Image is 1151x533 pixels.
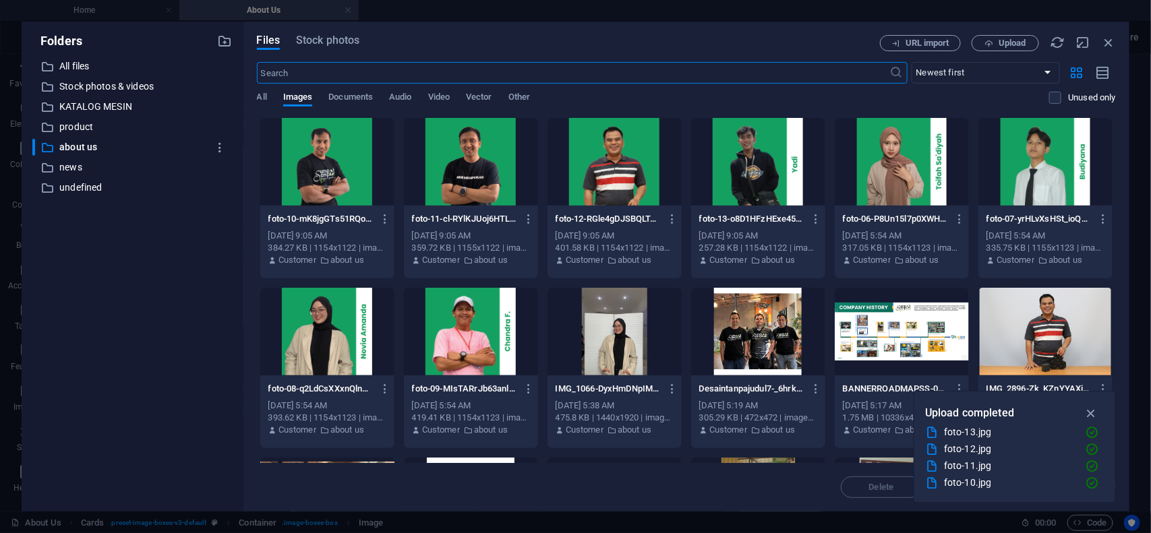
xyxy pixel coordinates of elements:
div: By: Customer | Folder: about us [986,254,1104,266]
div: [DATE] 5:54 AM [268,400,386,412]
p: BANNERROADMAPSS-02-j2BmYe1vs6_Zu8jR8Z815g.jpg [843,383,949,395]
span: Vector [466,89,492,108]
span: Images [283,89,313,108]
input: Search [257,62,890,84]
p: KATALOG MESIN [59,99,208,115]
div: news [32,159,233,176]
p: foto-09-MIsTARrJb63anlOljdX0BA.jpg [412,383,518,395]
div: Stock photos & videos [32,78,233,95]
span: URL import [906,39,949,47]
p: Desaintanpajudul7-_6hrkZhWZfTDjdouki3mrg.png [699,383,805,395]
p: Customer [997,254,1034,266]
div: [DATE] 9:05 AM [412,230,530,242]
p: Customer [422,424,460,436]
p: about us [761,424,795,436]
button: URL import [880,35,961,51]
button: Upload [972,35,1039,51]
p: foto-12-RGle4gDJSBQLTut-cTU09A.jpg [556,213,661,225]
p: about us [761,254,795,266]
p: about us [905,424,939,436]
div: 317.05 KB | 1154x1123 | image/jpeg [843,242,961,254]
p: All files [59,59,208,74]
p: IMG_2896-Zk_KZnYYAXi2H4QXU5F-_A.JPG [986,383,1092,395]
p: Customer [853,254,891,266]
div: By: Customer | Folder: about us [699,424,817,436]
div: 393.62 KB | 1154x1123 | image/jpeg [268,412,386,424]
p: about us [618,254,651,266]
span: Other [508,89,530,108]
div: [DATE] 9:05 AM [699,230,817,242]
p: about us [474,424,508,436]
p: Customer [278,254,316,266]
div: [DATE] 5:17 AM [843,400,961,412]
p: Upload completed [925,404,1014,422]
div: [DATE] 9:05 AM [556,230,674,242]
p: about us [905,254,939,266]
div: By: Customer | Folder: about us [556,254,674,266]
span: Audio [389,89,411,108]
div: 475.8 KB | 1440x1920 | image/jpeg [556,412,674,424]
p: foto-08-q2LdCsXXxnQlnKCHxK_psQ.jpg [268,383,374,395]
span: All [257,89,267,108]
div: foto-12.jpg [944,441,1075,457]
div: 384.27 KB | 1154x1122 | image/jpeg [268,242,386,254]
p: news [59,160,208,175]
p: IMG_1066-DyxHmDNpIM4UbbqmBu1I5w.JPG [556,383,661,395]
span: Stock photos [296,32,359,49]
div: ​about us [32,139,233,156]
p: undefined [59,180,208,195]
span: Upload [999,39,1026,47]
p: foto-07-yrHLvXsHSt_ioQ0jNGui-g.jpg [986,213,1092,225]
i: Minimize [1075,35,1090,50]
div: By: Customer | Folder: about us [412,424,530,436]
p: Customer [566,254,603,266]
div: By: Customer | Folder: about us [843,254,961,266]
div: product [32,119,233,135]
p: foto-13-o8D1HFzHExe45ZqMyixmkA.jpg [699,213,805,225]
p: about us [59,139,208,155]
p: Customer [709,254,747,266]
div: [DATE] 5:54 AM [843,230,961,242]
div: foto-10.jpg [944,475,1075,491]
p: foto-06-P8Un15l7p0XWHgX2QesMAQ.jpg [843,213,949,225]
span: Files [257,32,281,49]
p: Customer [422,254,460,266]
div: 305.29 KB | 472x472 | image/png [699,412,817,424]
i: Close [1101,35,1116,50]
div: 1.75 MB | 10336x4430 | image/jpeg [843,412,961,424]
div: 419.41 KB | 1154x1123 | image/jpeg [412,412,530,424]
div: [DATE] 5:54 AM [986,230,1104,242]
div: [DATE] 9:05 AM [268,230,386,242]
p: foto-11-cl-RYlKJUoj6HTLW66hUUQ.jpg [412,213,518,225]
p: Customer [709,424,747,436]
p: Customer [853,424,891,436]
div: KATALOG MESIN [32,98,233,115]
p: foto-10-mK8jgGTs51RQopPTxe3EWQ.jpg [268,213,374,225]
p: Displays only files that are not in use on the website. Files added during this session can still... [1068,92,1116,104]
p: Customer [278,424,316,436]
div: By: Customer | Folder: about us [412,254,530,266]
div: 335.75 KB | 1155x1123 | image/jpeg [986,242,1104,254]
div: [DATE] 5:54 AM [412,400,530,412]
span: Video [428,89,450,108]
p: about us [1049,254,1082,266]
div: 359.72 KB | 1155x1122 | image/jpeg [412,242,530,254]
p: about us [330,424,364,436]
p: Folders [32,32,82,50]
div: foto-11.jpg [944,458,1075,474]
div: [DATE] 5:38 AM [556,400,674,412]
span: Documents [328,89,373,108]
p: about us [330,254,364,266]
div: By: Customer | Folder: about us [268,254,386,266]
p: Customer [566,424,603,436]
div: undefined [32,179,233,196]
div: [DATE] 5:19 AM [699,400,817,412]
div: ​ [32,139,35,156]
div: By: Customer | Folder: about us [268,424,386,436]
p: product [59,119,208,135]
div: 401.58 KB | 1154x1122 | image/jpeg [556,242,674,254]
p: about us [618,424,651,436]
i: Reload [1050,35,1065,50]
i: Create new folder [218,34,233,49]
div: foto-13.jpg [944,425,1075,440]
